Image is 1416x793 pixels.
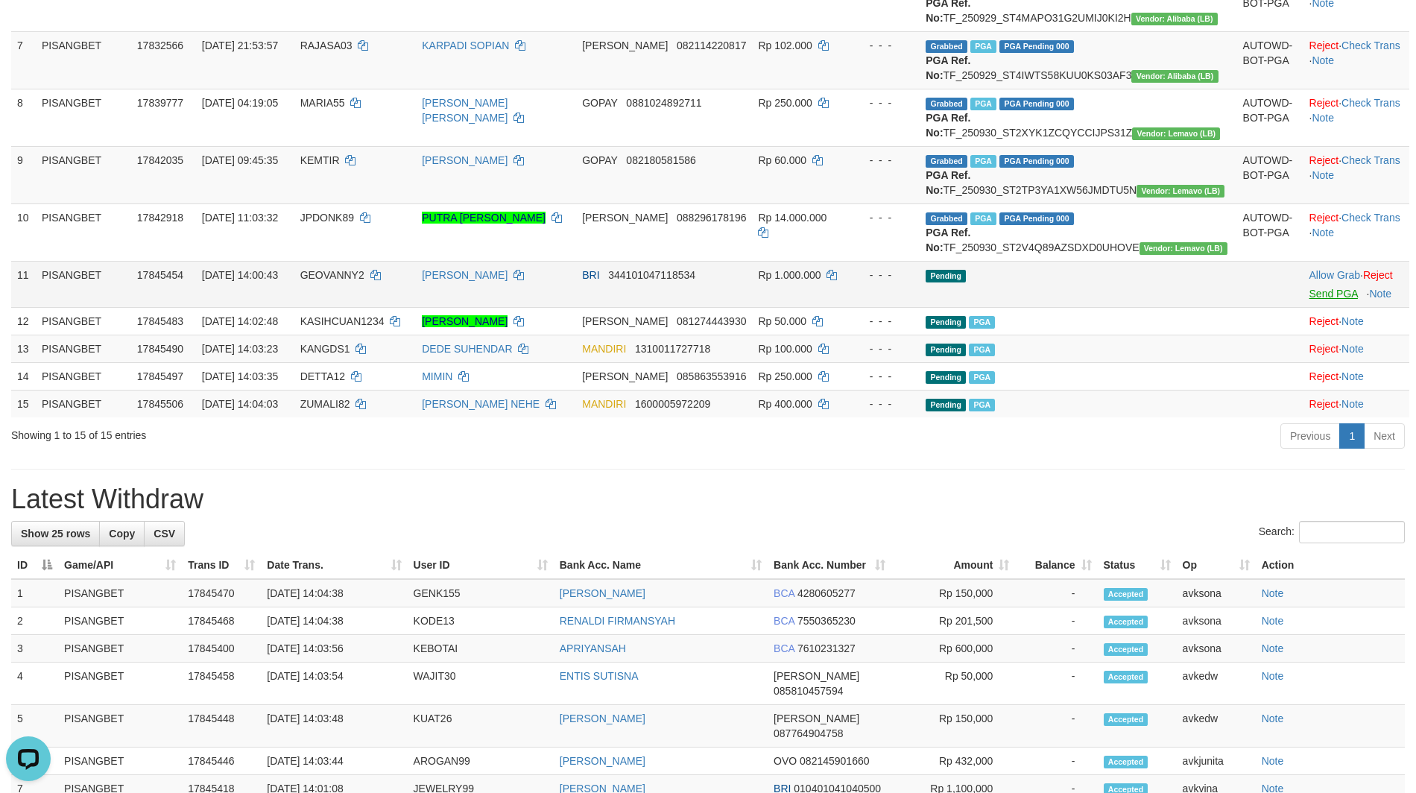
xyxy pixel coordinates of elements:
a: [PERSON_NAME] [422,315,508,327]
td: 14 [11,362,36,390]
input: Search: [1299,521,1405,543]
span: [DATE] 14:00:43 [202,269,278,281]
td: PISANGBET [36,31,131,89]
span: [DATE] 21:53:57 [202,40,278,51]
span: Accepted [1104,713,1148,726]
td: [DATE] 14:03:56 [261,635,407,663]
td: 2 [11,607,58,635]
div: - - - [855,341,914,356]
a: Note [1369,288,1391,300]
td: · [1303,362,1409,390]
a: Note [1262,670,1284,682]
span: Copy 082145901660 to clipboard [800,755,869,767]
a: Copy [99,521,145,546]
td: TF_250930_ST2V4Q89AZSDXD0UHOVE [920,203,1236,261]
td: - [1015,663,1097,705]
td: - [1015,705,1097,748]
div: - - - [855,314,914,329]
div: - - - [855,210,914,225]
span: 17845497 [137,370,183,382]
th: Bank Acc. Name: activate to sort column ascending [554,552,768,579]
div: - - - [855,268,914,282]
a: Check Trans [1341,97,1400,109]
span: 17842035 [137,154,183,166]
span: ZUMALI82 [300,398,350,410]
div: Showing 1 to 15 of 15 entries [11,422,579,443]
th: Op: activate to sort column ascending [1177,552,1256,579]
span: BCA [774,642,794,654]
a: Reject [1309,212,1339,224]
span: Copy 1310011727718 to clipboard [635,343,710,355]
span: Rp 400.000 [758,398,812,410]
span: GOPAY [582,154,617,166]
td: PISANGBET [58,579,182,607]
td: 17845468 [182,607,261,635]
span: Pending [926,399,966,411]
a: Next [1364,423,1405,449]
td: 5 [11,705,58,748]
td: 17845446 [182,748,261,775]
span: 17839777 [137,97,183,109]
th: Balance: activate to sort column ascending [1015,552,1097,579]
span: [DATE] 14:04:03 [202,398,278,410]
a: Note [1262,615,1284,627]
td: Rp 50,000 [891,663,1015,705]
span: BRI [582,269,599,281]
span: [DATE] 11:03:32 [202,212,278,224]
td: PISANGBET [36,89,131,146]
a: Reject [1309,97,1339,109]
th: Amount: activate to sort column ascending [891,552,1015,579]
th: ID: activate to sort column descending [11,552,58,579]
td: PISANGBET [36,390,131,417]
span: Grabbed [926,155,967,168]
span: Rp 1.000.000 [758,269,821,281]
td: · [1303,307,1409,335]
a: Note [1341,343,1364,355]
b: PGA Ref. No: [926,227,970,253]
span: Copy 085863553916 to clipboard [677,370,746,382]
span: Pending [926,316,966,329]
span: Vendor URL: https://dashboard.q2checkout.com/secure [1140,242,1227,255]
span: Grabbed [926,212,967,225]
span: Accepted [1104,616,1148,628]
span: 17845490 [137,343,183,355]
span: OVO [774,755,797,767]
td: PISANGBET [36,362,131,390]
td: 8 [11,89,36,146]
span: Rp 250.000 [758,370,812,382]
td: 4 [11,663,58,705]
span: Accepted [1104,671,1148,683]
a: RENALDI FIRMANSYAH [560,615,675,627]
td: PISANGBET [36,335,131,362]
span: GEOVANNY2 [300,269,364,281]
td: Rp 150,000 [891,579,1015,607]
a: [PERSON_NAME] [422,269,508,281]
span: BCA [774,587,794,599]
a: Note [1341,315,1364,327]
a: Send PGA [1309,288,1358,300]
td: AUTOWD-BOT-PGA [1237,89,1303,146]
span: KANGDS1 [300,343,350,355]
span: Copy 7610231327 to clipboard [797,642,856,654]
span: Vendor URL: https://dashboard.q2checkout.com/secure [1132,127,1220,140]
th: Status: activate to sort column ascending [1098,552,1177,579]
span: [PERSON_NAME] [582,315,668,327]
span: Rp 102.000 [758,40,812,51]
td: avksona [1177,579,1256,607]
span: [PERSON_NAME] [582,40,668,51]
span: 17832566 [137,40,183,51]
span: BCA [774,615,794,627]
span: GOPAY [582,97,617,109]
td: 17845470 [182,579,261,607]
span: Marked by avksona [969,399,995,411]
a: Allow Grab [1309,269,1360,281]
a: Check Trans [1341,154,1400,166]
span: Accepted [1104,643,1148,656]
td: Rp 201,500 [891,607,1015,635]
span: Pending [926,344,966,356]
td: [DATE] 14:03:48 [261,705,407,748]
td: 17845400 [182,635,261,663]
td: KODE13 [408,607,554,635]
span: Marked by avkedw [969,371,995,384]
a: Reject [1309,370,1339,382]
